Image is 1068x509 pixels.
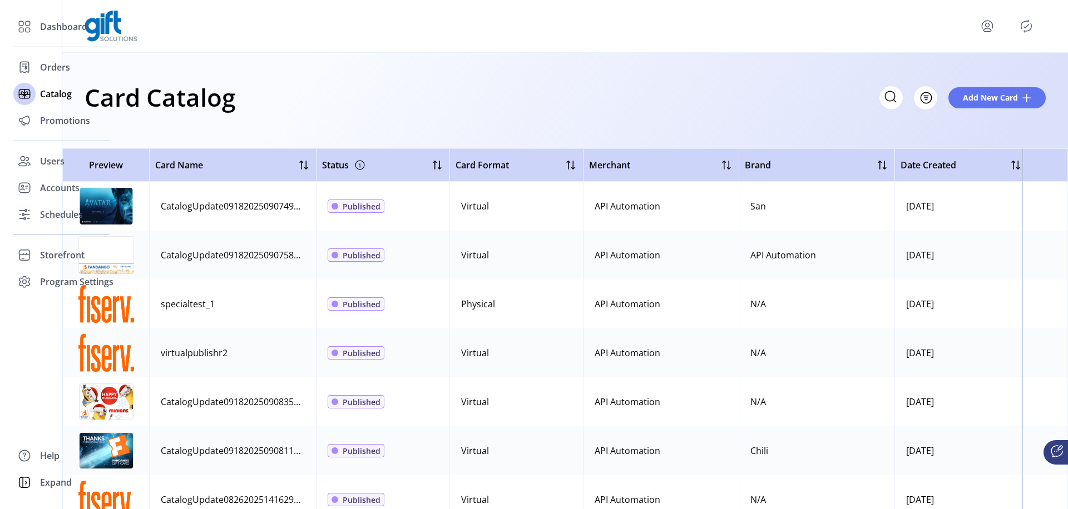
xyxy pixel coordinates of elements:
[595,395,660,408] div: API Automation
[461,199,489,213] div: Virtual
[745,158,771,172] span: Brand
[78,285,134,323] img: preview
[161,248,305,262] div: CatalogUpdate09182025090758406
[894,182,1028,231] td: [DATE]
[1034,442,1052,460] button: menu
[40,114,90,127] span: Promotions
[595,444,660,457] div: API Automation
[595,297,660,311] div: API Automation
[948,87,1046,108] button: Add New Card
[161,395,305,408] div: CatalogUpdate09182025090835881
[750,248,816,262] div: API Automation
[461,444,489,457] div: Virtual
[901,158,956,172] span: Date Created
[750,444,768,457] div: Chili
[161,444,305,457] div: CatalogUpdate09182025090811430
[343,201,380,212] span: Published
[40,20,87,33] span: Dashboard
[161,199,305,213] div: CatalogUpdate09182025090749436
[40,275,113,288] span: Program Settings
[343,347,380,359] span: Published
[1034,491,1052,508] button: menu
[461,395,489,408] div: Virtual
[750,493,766,506] div: N/A
[750,395,766,408] div: N/A
[914,86,937,109] button: Filter Button
[461,346,489,360] div: Virtual
[343,249,380,261] span: Published
[161,493,305,506] div: CatalogUpdate08262025141629038
[40,449,60,462] span: Help
[595,199,660,213] div: API Automation
[461,493,489,506] div: Virtual
[78,383,134,421] img: preview
[894,377,1028,426] td: [DATE]
[750,346,766,360] div: N/A
[40,476,72,489] span: Expand
[40,154,65,168] span: Users
[963,92,1018,103] span: Add New Card
[1034,197,1052,215] button: menu
[40,248,85,262] span: Storefront
[1034,393,1052,411] button: menu
[78,334,134,372] img: preview
[155,158,203,172] span: Card Name
[85,11,137,42] img: logo
[78,432,134,470] img: preview
[1017,17,1035,35] button: Publisher Panel
[750,199,766,213] div: San
[40,61,70,74] span: Orders
[343,298,380,310] span: Published
[750,297,766,311] div: N/A
[343,494,380,506] span: Published
[40,87,72,101] span: Catalog
[343,396,380,408] span: Published
[161,297,215,311] div: specialtest_1
[894,231,1028,280] td: [DATE]
[85,78,235,117] h1: Card Catalog
[1034,295,1052,313] button: menu
[40,181,80,194] span: Accounts
[322,156,367,174] div: Status
[595,346,660,360] div: API Automation
[1034,344,1052,362] button: menu
[461,248,489,262] div: Virtual
[894,426,1028,475] td: [DATE]
[894,328,1028,377] td: [DATE]
[595,248,660,262] div: API Automation
[1034,246,1052,264] button: menu
[40,208,83,221] span: Schedules
[461,297,495,311] div: Physical
[343,445,380,457] span: Published
[161,346,228,360] div: virtualpublishr2
[894,280,1028,328] td: [DATE]
[589,158,630,172] span: Merchant
[456,158,509,172] span: Card Format
[879,86,903,109] input: Search
[978,17,996,35] button: menu
[595,493,660,506] div: API Automation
